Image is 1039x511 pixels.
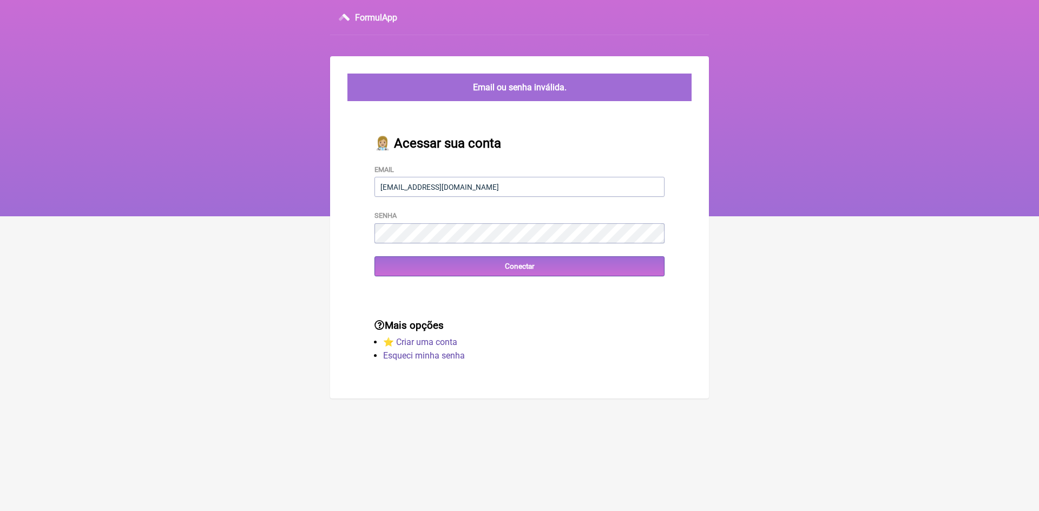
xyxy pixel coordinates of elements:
[355,12,397,23] h3: FormulApp
[374,136,665,151] h2: 👩🏼‍⚕️ Acessar sua conta
[374,256,665,276] input: Conectar
[383,350,465,361] a: Esqueci minha senha
[347,74,692,101] div: Email ou senha inválida.
[374,320,665,331] h3: Mais opções
[374,211,397,220] label: Senha
[374,165,394,174] label: Email
[383,337,457,347] a: ⭐️ Criar uma conta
